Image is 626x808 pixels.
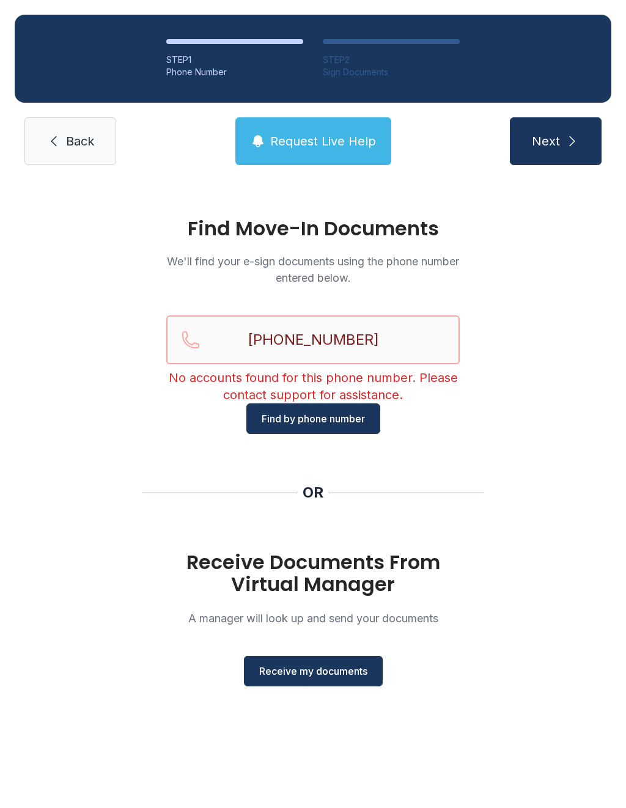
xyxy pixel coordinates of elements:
[323,54,460,66] div: STEP 2
[532,133,560,150] span: Next
[303,483,323,502] div: OR
[166,551,460,595] h1: Receive Documents From Virtual Manager
[270,133,376,150] span: Request Live Help
[166,54,303,66] div: STEP 1
[66,133,94,150] span: Back
[166,369,460,403] div: No accounts found for this phone number. Please contact support for assistance.
[323,66,460,78] div: Sign Documents
[262,411,365,426] span: Find by phone number
[166,219,460,238] h1: Find Move-In Documents
[166,66,303,78] div: Phone Number
[259,664,367,678] span: Receive my documents
[166,253,460,286] p: We'll find your e-sign documents using the phone number entered below.
[166,610,460,626] p: A manager will look up and send your documents
[166,315,460,364] input: Reservation phone number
